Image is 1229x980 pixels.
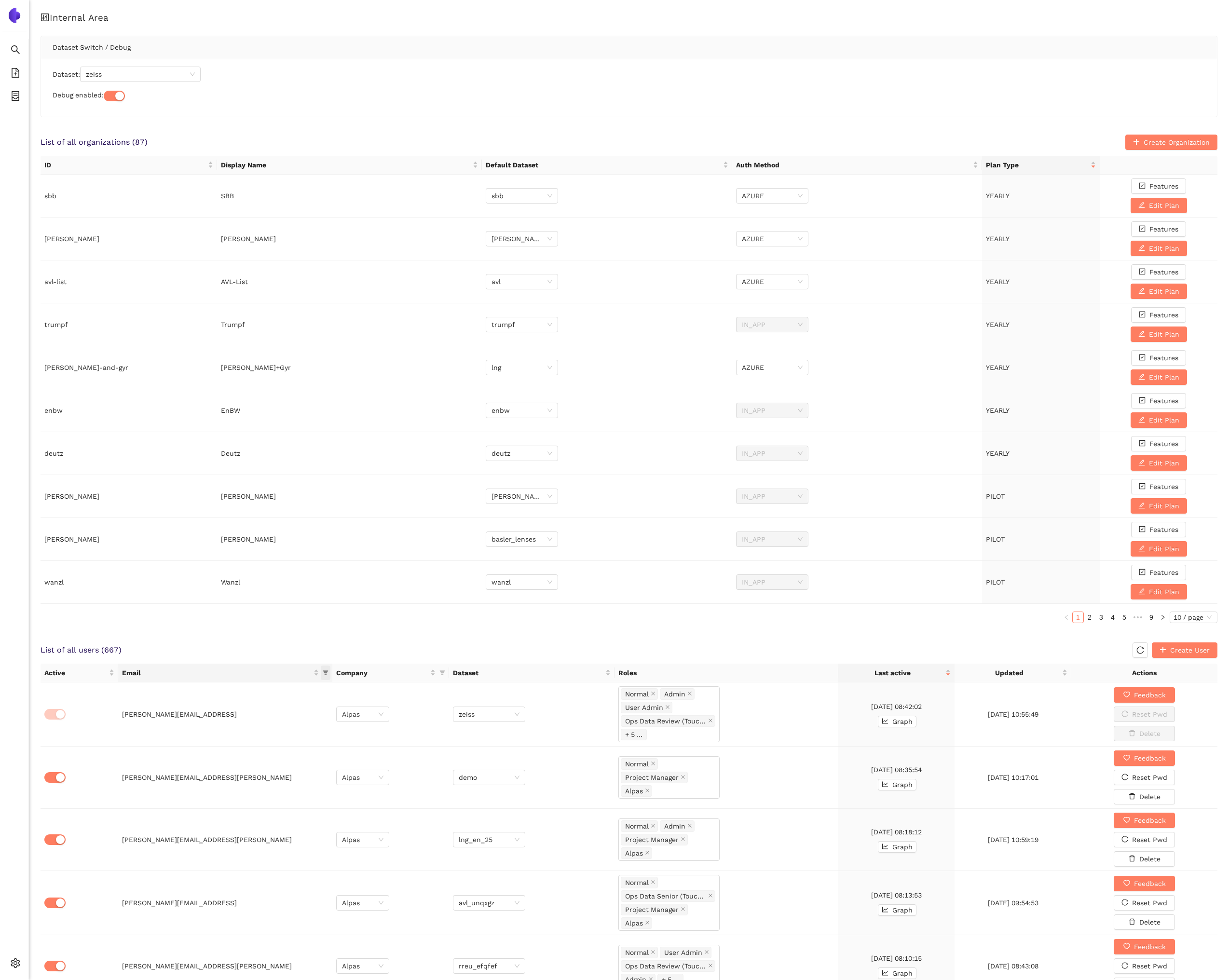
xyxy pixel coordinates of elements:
[1134,753,1166,763] span: Feedback
[882,906,888,914] span: line-chart
[1130,612,1146,623] li: Next 5 Pages
[1131,369,1187,385] button: editEdit Plan
[1139,268,1146,276] span: check-square
[1131,307,1186,323] button: check-squareFeatures
[1138,245,1145,252] span: edit
[1149,200,1179,211] span: Edit Plan
[882,718,888,725] span: line-chart
[1133,646,1147,654] span: reload
[122,667,312,678] span: Email
[1114,789,1175,804] button: deleteDelete
[955,747,1071,809] td: [DATE] 10:17:01
[732,156,983,175] th: this column's title is Auth Method,this column is sortable
[1138,287,1145,295] span: edit
[1149,372,1179,382] span: Edit Plan
[41,13,50,22] span: control
[982,561,1100,604] td: PILOT
[625,716,706,726] span: Ops Data Review (Toucan)
[982,175,1100,218] td: YEARLY
[1139,311,1146,319] span: check-square
[1149,310,1178,320] span: Features
[217,346,482,389] td: [PERSON_NAME]+Gyr
[342,959,383,973] span: Alpas
[1139,791,1161,802] span: Delete
[982,346,1100,389] td: YEARLY
[11,65,20,84] span: file-add
[1131,284,1187,299] button: editEdit Plan
[1149,501,1179,511] span: Edit Plan
[1114,707,1175,722] button: reloadReset Pwd
[1114,770,1175,785] button: reloadReset Pwd
[742,360,803,375] span: AZURE
[1149,286,1179,297] span: Edit Plan
[1139,483,1146,490] span: check-square
[1114,914,1175,930] button: deleteDelete
[892,905,913,915] span: Graph
[1131,198,1187,213] button: editEdit Plan
[1096,612,1106,623] a: 3
[955,809,1071,871] td: [DATE] 10:59:19
[742,446,803,461] span: IN_APP
[449,664,614,682] th: this column's title is Dataset,this column is sortable
[621,847,652,859] span: Alpas
[842,701,951,712] div: [DATE] 08:42:02
[1149,438,1178,449] span: Features
[459,707,519,721] span: zeiss
[621,772,688,783] span: Project Manager
[687,691,692,697] span: close
[625,891,706,901] span: Ops Data Senior (Toucan)
[1131,241,1187,256] button: editEdit Plan
[321,666,330,680] span: filter
[1139,354,1146,362] span: check-square
[955,664,1071,682] th: this column's title is Updated,this column is sortable
[625,786,643,796] span: Alpas
[1121,836,1128,844] span: reload
[41,12,1217,24] h1: Internal Area
[1133,138,1140,146] span: plus
[1139,182,1146,190] span: check-square
[1139,526,1146,533] span: check-square
[1095,612,1107,623] li: 3
[118,664,332,682] th: this column's title is Email,this column is sortable
[1131,498,1187,514] button: editEdit Plan
[1149,329,1179,340] span: Edit Plan
[1131,412,1187,428] button: editEdit Plan
[664,947,702,958] span: User Admin
[1139,854,1161,864] span: Delete
[708,718,713,724] span: close
[742,189,803,203] span: AZURE
[1139,917,1161,927] span: Delete
[878,904,916,916] button: line-chartGraph
[621,917,652,929] span: Alpas
[217,432,482,475] td: Deutz
[625,848,643,858] span: Alpas
[1138,373,1145,381] span: edit
[1146,612,1157,623] a: 9
[1123,691,1130,699] span: heart
[1132,898,1167,908] span: Reset Pwd
[681,775,685,780] span: close
[459,770,519,785] span: demo
[1131,264,1186,280] button: check-squareFeatures
[1131,522,1186,537] button: check-squareFeatures
[492,360,552,375] span: lng
[1139,569,1146,576] span: check-square
[687,823,692,829] span: close
[323,670,328,676] span: filter
[217,561,482,604] td: Wanzl
[217,518,482,561] td: [PERSON_NAME]
[1123,943,1130,951] span: heart
[1061,612,1072,623] button: left
[625,918,643,928] span: Alpas
[1064,614,1069,620] span: left
[625,759,649,769] span: Normal
[982,389,1100,432] td: YEARLY
[1134,815,1166,826] span: Feedback
[41,218,217,260] td: [PERSON_NAME]
[53,36,1205,58] div: Dataset Switch / Debug
[332,664,449,682] th: this column's title is Company,this column is sortable
[625,772,679,783] span: Project Manager
[1073,612,1083,623] a: 1
[459,832,519,847] span: lng_en_25
[878,779,916,790] button: line-chartGraph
